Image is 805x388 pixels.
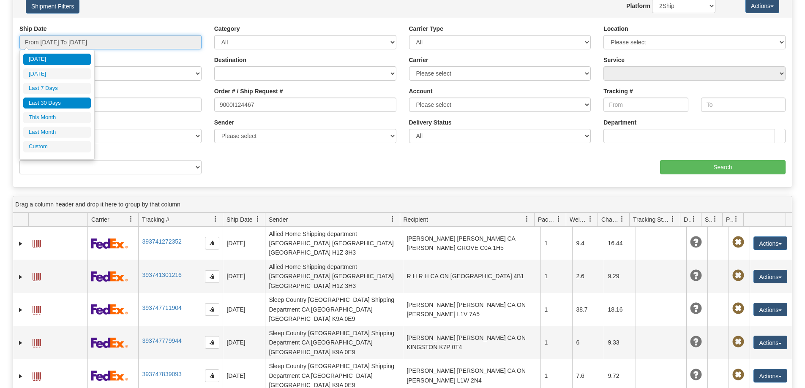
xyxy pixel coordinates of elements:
[615,212,629,226] a: Charge filter column settings
[91,337,128,348] img: 2 - FedEx Express®
[540,227,572,260] td: 1
[690,369,702,381] span: Unknown
[409,24,443,33] label: Carrier Type
[551,212,566,226] a: Packages filter column settings
[540,260,572,293] td: 1
[572,293,604,326] td: 38.7
[666,212,680,226] a: Tracking Status filter column settings
[124,212,138,226] a: Carrier filter column settings
[16,273,25,281] a: Expand
[205,369,219,382] button: Copy to clipboard
[226,215,252,224] span: Ship Date
[33,335,41,349] a: Label
[205,336,219,349] button: Copy to clipboard
[223,326,265,359] td: [DATE]
[753,369,787,383] button: Actions
[601,215,619,224] span: Charge
[33,236,41,250] a: Label
[409,56,428,64] label: Carrier
[91,271,128,282] img: 2 - FedEx Express®
[142,337,181,344] a: 393747779944
[142,371,181,377] a: 393747839093
[205,270,219,283] button: Copy to clipboard
[753,303,787,316] button: Actions
[33,369,41,382] a: Label
[251,212,265,226] a: Ship Date filter column settings
[604,293,636,326] td: 18.16
[91,304,128,315] img: 2 - FedEx Express®
[265,227,403,260] td: Allied Home Shipping department [GEOGRAPHIC_DATA] [GEOGRAPHIC_DATA] [GEOGRAPHIC_DATA] H1Z 3H3
[729,212,743,226] a: Pickup Status filter column settings
[583,212,598,226] a: Weight filter column settings
[603,56,625,64] label: Service
[753,336,787,349] button: Actions
[214,24,240,33] label: Category
[732,236,744,248] span: Pickup Not Assigned
[572,227,604,260] td: 9.4
[214,56,246,64] label: Destination
[690,270,702,282] span: Unknown
[16,339,25,347] a: Expand
[753,236,787,250] button: Actions
[23,83,91,94] li: Last 7 Days
[732,303,744,315] span: Pickup Not Assigned
[603,24,628,33] label: Location
[205,237,219,250] button: Copy to clipboard
[660,160,786,174] input: Search
[603,118,636,127] label: Department
[684,215,691,224] span: Delivery Status
[23,54,91,65] li: [DATE]
[142,304,181,311] a: 393747711904
[538,215,556,224] span: Packages
[23,112,91,123] li: This Month
[265,260,403,293] td: Allied Home Shipping department [GEOGRAPHIC_DATA] [GEOGRAPHIC_DATA] [GEOGRAPHIC_DATA] H1Z 3H3
[214,118,234,127] label: Sender
[265,326,403,359] td: Sleep Country [GEOGRAPHIC_DATA] Shipping Department CA [GEOGRAPHIC_DATA] [GEOGRAPHIC_DATA] K9A 0E9
[265,293,403,326] td: Sleep Country [GEOGRAPHIC_DATA] Shipping Department CA [GEOGRAPHIC_DATA] [GEOGRAPHIC_DATA] K9A 0E9
[540,326,572,359] td: 1
[572,326,604,359] td: 6
[604,227,636,260] td: 16.44
[13,196,792,213] div: grid grouping header
[690,236,702,248] span: Unknown
[690,303,702,315] span: Unknown
[409,118,452,127] label: Delivery Status
[403,260,540,293] td: R H R H CA ON [GEOGRAPHIC_DATA] 4B1
[604,326,636,359] td: 9.33
[142,271,181,278] a: 393741301216
[208,212,223,226] a: Tracking # filter column settings
[687,212,701,226] a: Delivery Status filter column settings
[690,336,702,348] span: Unknown
[572,260,604,293] td: 2.6
[223,227,265,260] td: [DATE]
[570,215,587,224] span: Weight
[603,98,688,112] input: From
[701,98,786,112] input: To
[91,238,128,249] img: 2 - FedEx Express®
[223,293,265,326] td: [DATE]
[23,127,91,138] li: Last Month
[403,293,540,326] td: [PERSON_NAME] [PERSON_NAME] CA ON [PERSON_NAME] L1V 7A5
[142,215,169,224] span: Tracking #
[223,260,265,293] td: [DATE]
[23,68,91,80] li: [DATE]
[16,239,25,248] a: Expand
[33,302,41,316] a: Label
[91,215,109,224] span: Carrier
[540,293,572,326] td: 1
[409,87,433,95] label: Account
[214,87,283,95] label: Order # / Ship Request #
[732,270,744,282] span: Pickup Not Assigned
[726,215,733,224] span: Pickup Status
[626,2,650,10] label: Platform
[705,215,712,224] span: Shipment Issues
[142,238,181,245] a: 393741272352
[16,372,25,380] a: Expand
[91,370,128,381] img: 2 - FedEx Express®
[708,212,722,226] a: Shipment Issues filter column settings
[520,212,534,226] a: Recipient filter column settings
[269,215,288,224] span: Sender
[23,98,91,109] li: Last 30 Days
[404,215,428,224] span: Recipient
[19,24,47,33] label: Ship Date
